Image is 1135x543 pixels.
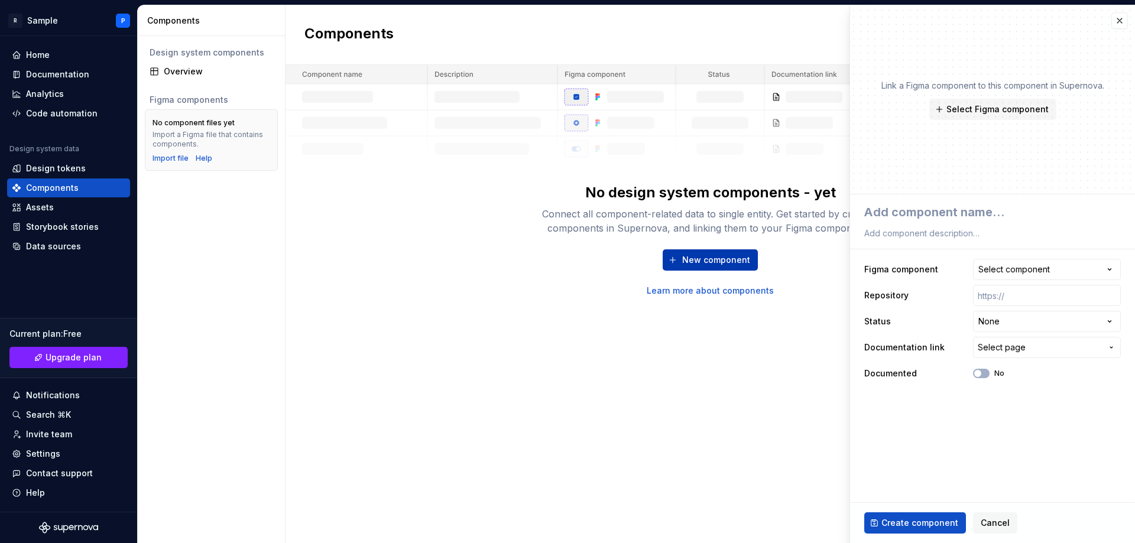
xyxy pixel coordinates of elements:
div: Sample [27,15,58,27]
div: Figma components [150,94,273,106]
div: Overview [164,66,273,77]
label: Documented [864,368,917,379]
input: https:// [973,285,1121,306]
button: Cancel [973,512,1017,534]
div: Components [26,182,79,194]
div: Current plan : Free [9,328,128,340]
h2: Components [304,24,394,45]
div: Connect all component-related data to single entity. Get started by creating components in Supern... [521,207,900,235]
div: Invite team [26,428,72,440]
div: R [8,14,22,28]
button: Select Figma component [929,99,1056,120]
label: Repository [864,290,909,301]
div: Home [26,49,50,61]
button: Notifications [7,386,130,405]
div: Documentation [26,69,89,80]
a: Invite team [7,425,130,444]
div: Settings [26,448,60,460]
div: Search ⌘K [26,409,71,421]
div: Components [147,15,280,27]
div: No component files yet [153,118,235,128]
span: Create component [881,517,958,529]
div: P [121,16,125,25]
button: RSampleP [2,8,135,33]
a: Data sources [7,237,130,256]
div: Contact support [26,467,93,479]
div: Import a Figma file that contains components. [153,130,270,149]
div: Code automation [26,108,98,119]
button: Select page [973,337,1121,358]
div: No design system components - yet [585,183,836,202]
a: Home [7,45,130,64]
button: Search ⌘K [7,405,130,424]
button: Select component [973,259,1121,280]
div: Help [26,487,45,499]
div: Design tokens [26,162,86,174]
label: Status [864,316,891,327]
a: Documentation [7,65,130,84]
a: Upgrade plan [9,347,128,368]
span: Select Figma component [946,103,1049,115]
button: Create component [864,512,966,534]
div: Analytics [26,88,64,100]
button: Import file [153,154,189,163]
span: Upgrade plan [46,352,102,363]
div: Design system data [9,144,79,154]
a: Overview [145,62,278,81]
label: Documentation link [864,342,945,353]
a: Code automation [7,104,130,123]
span: Select page [978,342,1026,353]
div: Notifications [26,389,80,401]
svg: Supernova Logo [39,522,98,534]
div: Design system components [150,47,273,58]
a: Storybook stories [7,217,130,236]
button: Help [7,483,130,502]
a: Analytics [7,84,130,103]
a: Settings [7,444,130,463]
div: Select component [978,264,1050,275]
span: Cancel [981,517,1010,529]
div: Assets [26,201,54,213]
button: Contact support [7,464,130,483]
a: Design tokens [7,159,130,178]
label: No [994,369,1004,378]
span: New component [682,254,750,266]
p: Link a Figma component to this component in Supernova. [881,80,1104,92]
label: Figma component [864,264,938,275]
a: Learn more about components [647,285,774,297]
button: New component [663,249,758,271]
a: Assets [7,198,130,217]
a: Components [7,178,130,197]
div: Storybook stories [26,221,99,233]
div: Data sources [26,240,81,252]
a: Help [196,154,212,163]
